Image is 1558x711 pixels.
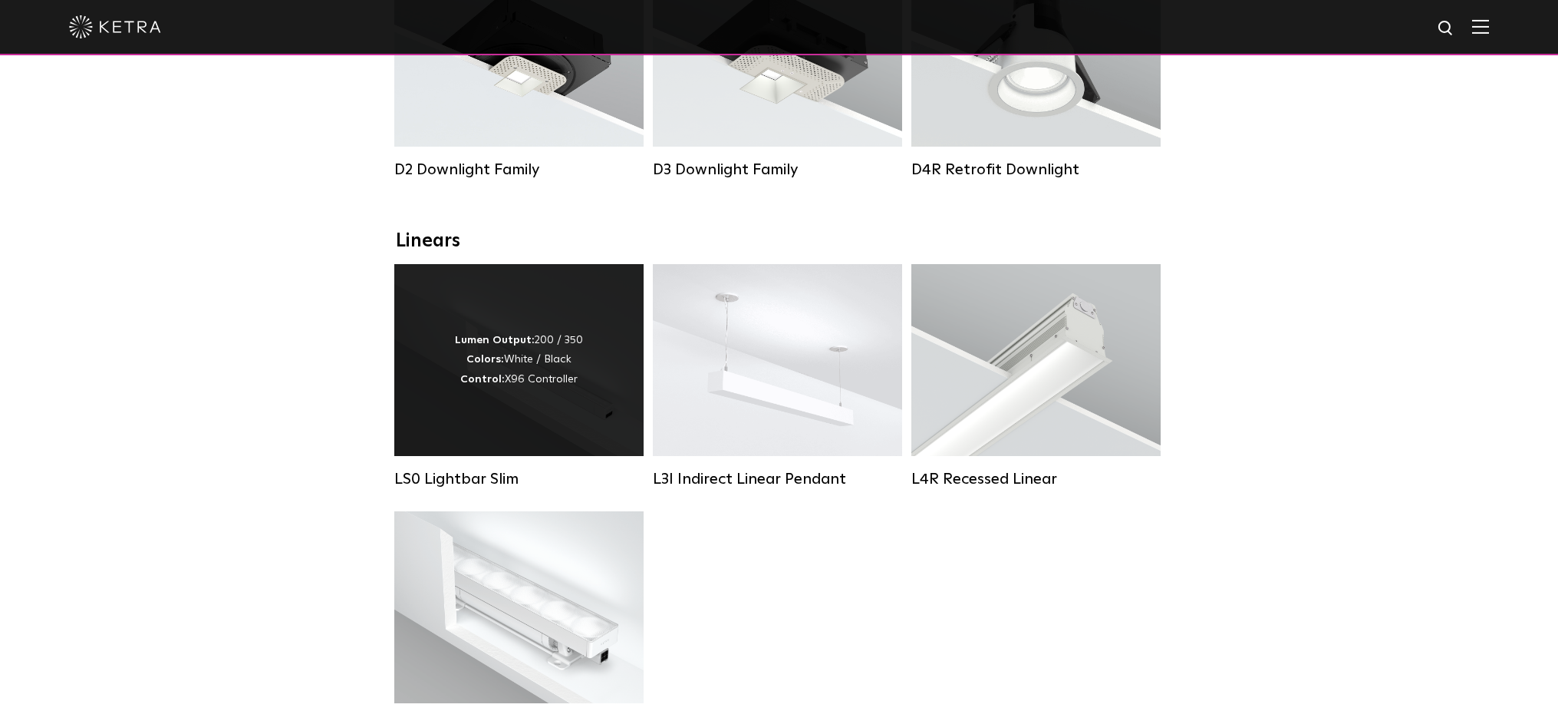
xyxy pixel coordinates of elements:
[394,160,644,179] div: D2 Downlight Family
[69,15,161,38] img: ketra-logo-2019-white
[911,470,1161,488] div: L4R Recessed Linear
[394,470,644,488] div: LS0 Lightbar Slim
[911,160,1161,179] div: D4R Retrofit Downlight
[396,230,1163,253] div: Linears
[1437,19,1456,38] img: search icon
[911,264,1161,488] a: L4R Recessed Linear Lumen Output:400 / 600 / 800 / 1000Colors:White / BlackControl:Lutron Clear C...
[653,264,902,488] a: L3I Indirect Linear Pendant Lumen Output:400 / 600 / 800 / 1000Housing Colors:White / BlackContro...
[455,331,583,389] div: 200 / 350 White / Black X96 Controller
[1472,19,1489,34] img: Hamburger%20Nav.svg
[394,264,644,488] a: LS0 Lightbar Slim Lumen Output:200 / 350Colors:White / BlackControl:X96 Controller
[460,374,505,385] strong: Control:
[455,335,535,346] strong: Lumen Output:
[466,354,504,365] strong: Colors:
[653,470,902,488] div: L3I Indirect Linear Pendant
[653,160,902,179] div: D3 Downlight Family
